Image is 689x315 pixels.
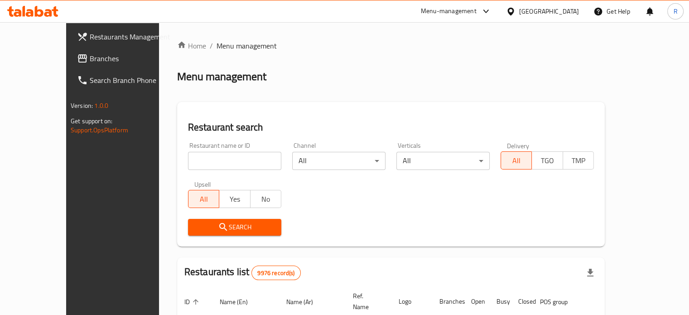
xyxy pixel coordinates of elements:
[184,296,202,307] span: ID
[519,6,579,16] div: [GEOGRAPHIC_DATA]
[250,190,281,208] button: No
[90,31,174,42] span: Restaurants Management
[217,40,277,51] span: Menu management
[223,193,246,206] span: Yes
[579,262,601,284] div: Export file
[353,291,381,312] span: Ref. Name
[90,75,174,86] span: Search Branch Phone
[177,69,266,84] h2: Menu management
[567,154,590,167] span: TMP
[177,40,206,51] a: Home
[188,121,594,134] h2: Restaurant search
[219,190,250,208] button: Yes
[177,40,605,51] nav: breadcrumb
[71,124,128,136] a: Support.OpsPlatform
[292,152,385,170] div: All
[505,154,528,167] span: All
[210,40,213,51] li: /
[251,266,300,280] div: Total records count
[563,151,594,170] button: TMP
[94,100,108,111] span: 1.0.0
[286,296,325,307] span: Name (Ar)
[252,269,300,277] span: 9976 record(s)
[220,296,260,307] span: Name (En)
[71,115,112,127] span: Get support on:
[70,69,181,91] a: Search Branch Phone
[188,152,281,170] input: Search for restaurant name or ID..
[195,222,274,233] span: Search
[535,154,559,167] span: TGO
[70,48,181,69] a: Branches
[192,193,216,206] span: All
[507,142,530,149] label: Delivery
[188,219,281,236] button: Search
[673,6,677,16] span: R
[90,53,174,64] span: Branches
[184,265,301,280] h2: Restaurants list
[254,193,278,206] span: No
[71,100,93,111] span: Version:
[421,6,477,17] div: Menu-management
[194,181,211,187] label: Upsell
[531,151,563,170] button: TGO
[188,190,219,208] button: All
[501,151,532,170] button: All
[540,296,579,307] span: POS group
[70,26,181,48] a: Restaurants Management
[396,152,490,170] div: All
